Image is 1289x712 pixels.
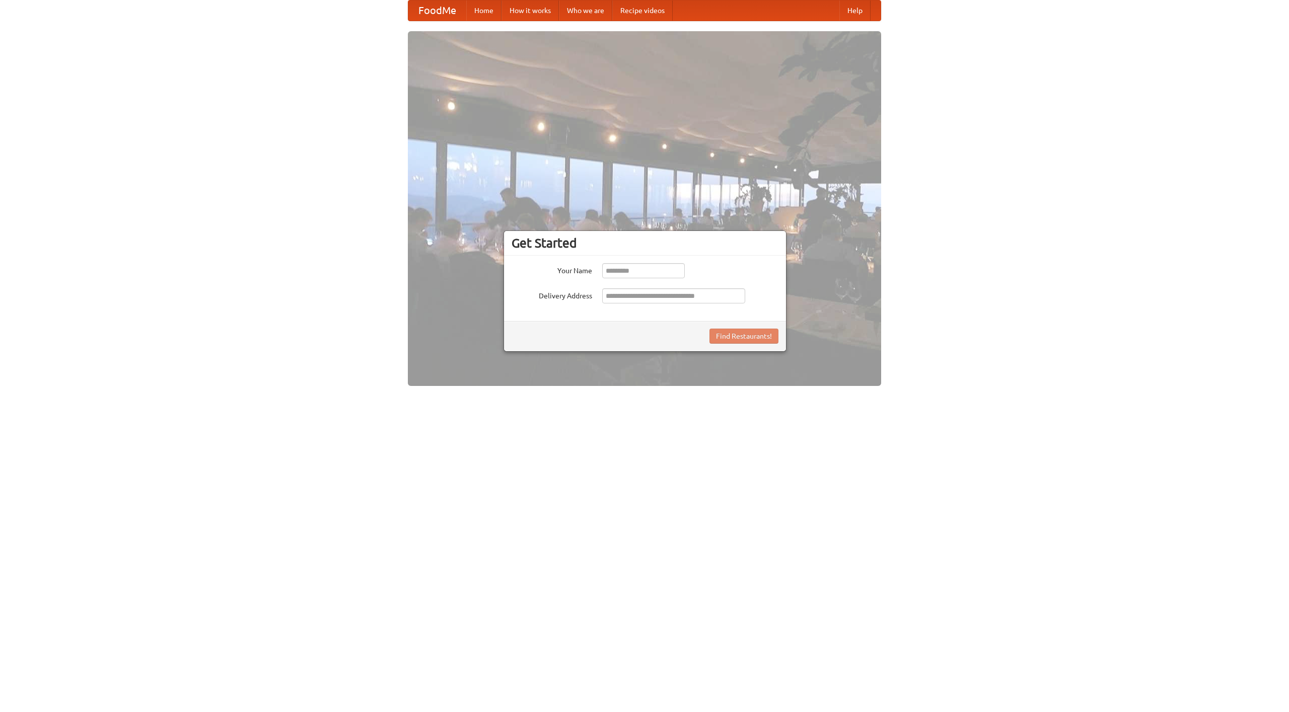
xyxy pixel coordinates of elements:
label: Your Name [512,263,592,276]
h3: Get Started [512,235,778,251]
a: Home [466,1,502,21]
a: FoodMe [408,1,466,21]
a: Help [839,1,871,21]
a: How it works [502,1,559,21]
label: Delivery Address [512,288,592,301]
button: Find Restaurants! [709,329,778,344]
a: Who we are [559,1,612,21]
a: Recipe videos [612,1,673,21]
